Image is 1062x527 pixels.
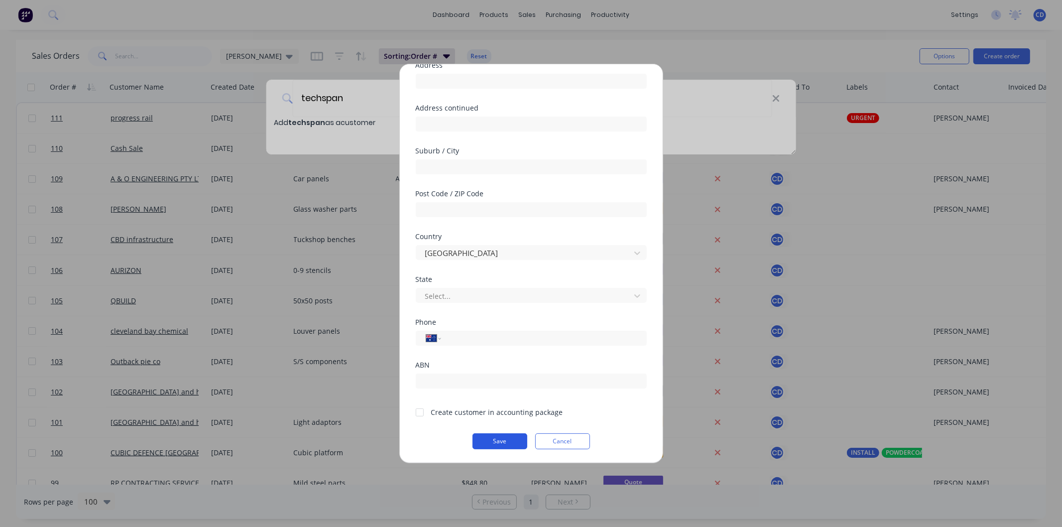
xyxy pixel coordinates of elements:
div: Create customer in accounting package [431,407,563,417]
div: Address continued [416,105,647,112]
button: Cancel [535,433,590,449]
div: Post Code / ZIP Code [416,190,647,197]
div: Suburb / City [416,147,647,154]
div: State [416,276,647,283]
div: Country [416,233,647,240]
div: ABN [416,362,647,369]
div: Phone [416,319,647,326]
div: Address [416,62,647,69]
button: Save [472,433,527,449]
